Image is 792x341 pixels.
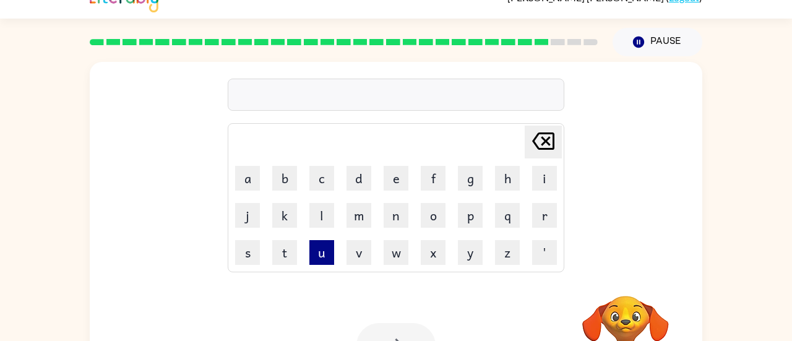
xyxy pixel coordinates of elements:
button: t [272,240,297,265]
button: q [495,203,520,228]
button: l [309,203,334,228]
button: k [272,203,297,228]
button: o [421,203,445,228]
button: v [346,240,371,265]
button: w [384,240,408,265]
button: r [532,203,557,228]
button: z [495,240,520,265]
button: u [309,240,334,265]
button: p [458,203,483,228]
button: a [235,166,260,191]
button: g [458,166,483,191]
button: Pause [613,28,702,56]
button: ' [532,240,557,265]
button: f [421,166,445,191]
button: x [421,240,445,265]
button: h [495,166,520,191]
button: s [235,240,260,265]
button: e [384,166,408,191]
button: j [235,203,260,228]
button: d [346,166,371,191]
button: i [532,166,557,191]
button: y [458,240,483,265]
button: c [309,166,334,191]
button: n [384,203,408,228]
button: b [272,166,297,191]
button: m [346,203,371,228]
